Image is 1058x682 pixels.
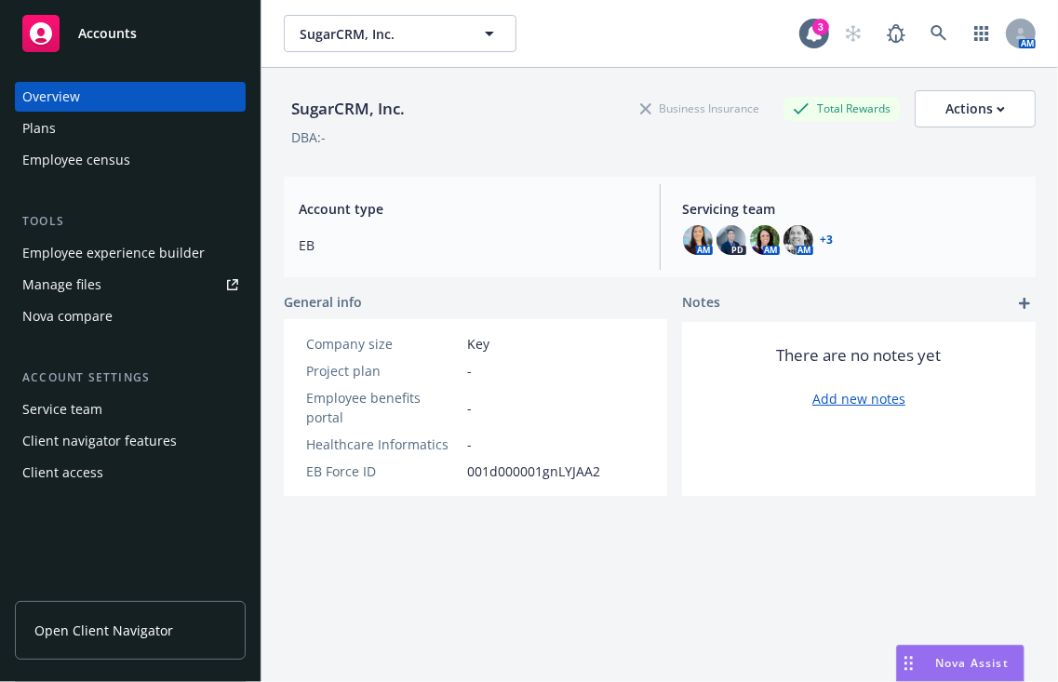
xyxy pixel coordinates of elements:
span: There are no notes yet [777,344,942,367]
div: Drag to move [897,646,920,681]
a: Service team [15,394,246,424]
a: Overview [15,82,246,112]
button: Nova Assist [896,645,1025,682]
span: Servicing team [683,199,1022,219]
img: photo [783,225,813,255]
a: Switch app [963,15,1000,52]
span: - [467,361,472,381]
span: - [467,398,472,418]
a: add [1013,292,1036,314]
a: Manage files [15,270,246,300]
div: Employee census [22,145,130,175]
button: SugarCRM, Inc. [284,15,516,52]
span: Open Client Navigator [34,621,173,640]
a: Start snowing [835,15,872,52]
span: Accounts [78,26,137,41]
a: Nova compare [15,301,246,331]
span: - [467,435,472,454]
div: Employee benefits portal [306,388,460,427]
div: Company size [306,334,460,354]
span: 001d000001gnLYJAA2 [467,461,600,481]
span: Account type [299,199,637,219]
a: Client navigator features [15,426,246,456]
img: photo [750,225,780,255]
div: Employee experience builder [22,238,205,268]
img: photo [716,225,746,255]
div: Account settings [15,368,246,387]
a: Add new notes [812,389,905,408]
span: SugarCRM, Inc. [300,24,461,44]
div: Plans [22,114,56,143]
a: Search [920,15,958,52]
span: Notes [682,292,720,314]
a: Employee census [15,145,246,175]
a: +3 [821,234,834,246]
div: 3 [812,19,829,35]
div: Service team [22,394,102,424]
div: DBA: - [291,127,326,147]
div: Client access [22,458,103,488]
div: Nova compare [22,301,113,331]
div: EB Force ID [306,461,460,481]
img: photo [683,225,713,255]
span: Nova Assist [935,655,1009,671]
div: Actions [945,91,1005,127]
div: Overview [22,82,80,112]
a: Client access [15,458,246,488]
span: EB [299,235,637,255]
div: Manage files [22,270,101,300]
span: Key [467,334,489,354]
span: General info [284,292,362,312]
div: Business Insurance [631,97,769,120]
a: Employee experience builder [15,238,246,268]
div: Healthcare Informatics [306,435,460,454]
a: Report a Bug [877,15,915,52]
div: Project plan [306,361,460,381]
a: Accounts [15,7,246,60]
div: Client navigator features [22,426,177,456]
div: Total Rewards [783,97,900,120]
a: Plans [15,114,246,143]
div: Tools [15,212,246,231]
div: SugarCRM, Inc. [284,97,412,121]
button: Actions [915,90,1036,127]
